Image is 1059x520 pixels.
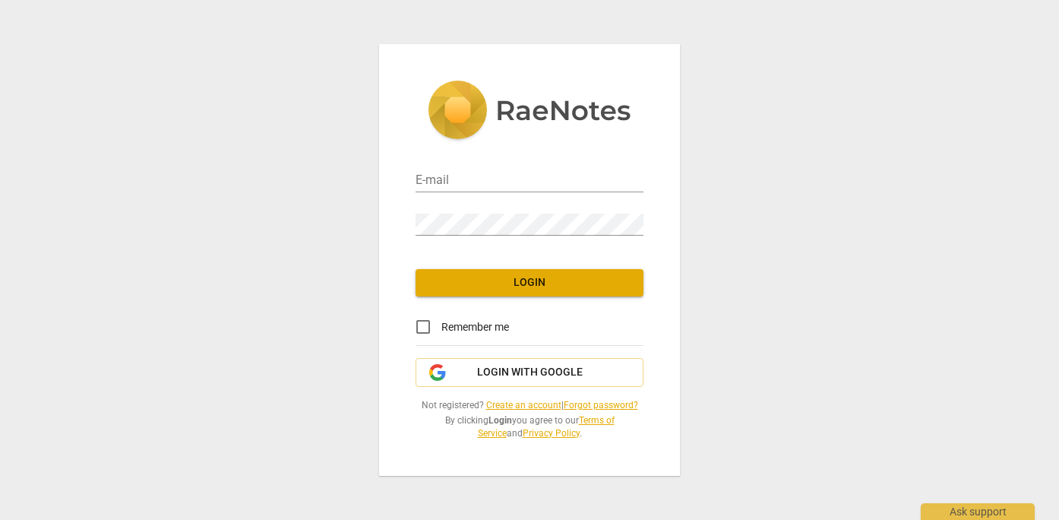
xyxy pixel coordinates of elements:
a: Forgot password? [564,400,638,411]
button: Login [416,269,643,296]
a: Terms of Service [478,415,615,439]
div: Ask support [921,503,1035,520]
b: Login [488,415,512,426]
img: 5ac2273c67554f335776073100b6d88f.svg [428,81,631,143]
span: Login [428,275,631,290]
span: Not registered? | [416,399,643,412]
a: Privacy Policy [523,428,580,439]
span: By clicking you agree to our and . [416,414,643,439]
span: Login with Google [477,365,583,380]
span: Remember me [441,319,509,335]
button: Login with Google [416,358,643,387]
a: Create an account [486,400,561,411]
